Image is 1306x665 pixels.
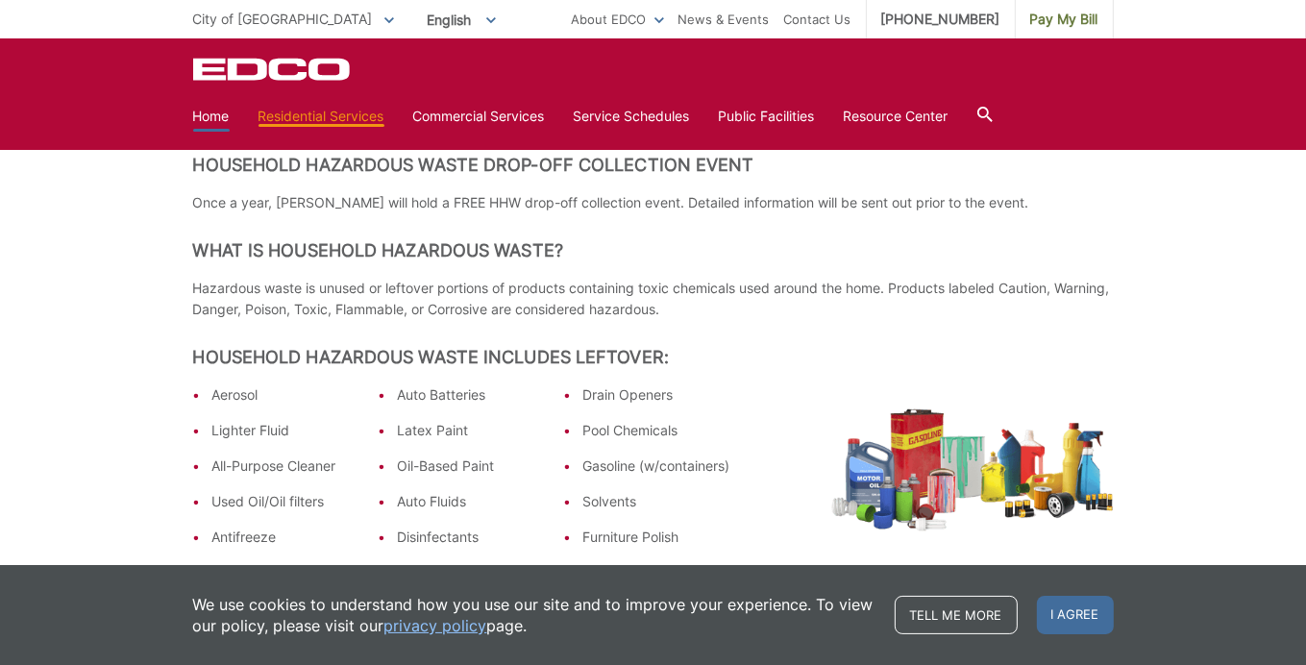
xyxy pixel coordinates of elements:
a: Contact Us [784,9,851,30]
li: Auto Fluids [398,491,545,512]
a: Commercial Services [413,106,545,127]
p: We use cookies to understand how you use our site and to improve your experience. To view our pol... [193,594,875,636]
a: Tell me more [895,596,1018,634]
a: News & Events [678,9,770,30]
a: Public Facilities [719,106,815,127]
span: Pay My Bill [1030,9,1098,30]
a: privacy policy [384,615,487,636]
span: I agree [1037,596,1114,634]
li: Oil-Based Paint [398,456,545,477]
li: Drain Openers [583,384,730,406]
li: Pool Chemicals [583,420,730,441]
li: Latex Paint [398,420,545,441]
li: Oven Cleaner [212,562,359,583]
a: EDCD logo. Return to the homepage. [193,58,353,81]
li: Furniture Polish [583,527,730,548]
li: Pesticides [398,562,545,583]
li: Gasoline (w/containers) [583,456,730,477]
li: Aerosol [212,384,359,406]
a: Resource Center [844,106,949,127]
h2: Household Hazardous Waste Includes Leftover: [193,347,1114,368]
li: Used Oil/Oil filters [212,491,359,512]
a: Residential Services [259,106,384,127]
li: All-Purpose Cleaner [212,456,359,477]
li: Auto Batteries [398,384,545,406]
a: Service Schedules [574,106,690,127]
a: About EDCO [572,9,664,30]
li: Lighter Fluid [212,420,359,441]
img: hazardous-waste.png [831,408,1114,531]
h2: What is Household Hazardous Waste? [193,240,1114,261]
h2: Household Hazardous Waste Drop-Off Collection Event [193,155,1114,176]
li: Electronic Waste [583,562,730,583]
p: Once a year, [PERSON_NAME] will hold a FREE HHW drop-off collection event. Detailed information w... [193,192,1114,213]
span: English [413,4,510,36]
a: Home [193,106,230,127]
span: City of [GEOGRAPHIC_DATA] [193,11,373,27]
li: Disinfectants [398,527,545,548]
li: Solvents [583,491,730,512]
p: Hazardous waste is unused or leftover portions of products containing toxic chemicals used around... [193,278,1114,320]
li: Antifreeze [212,527,359,548]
